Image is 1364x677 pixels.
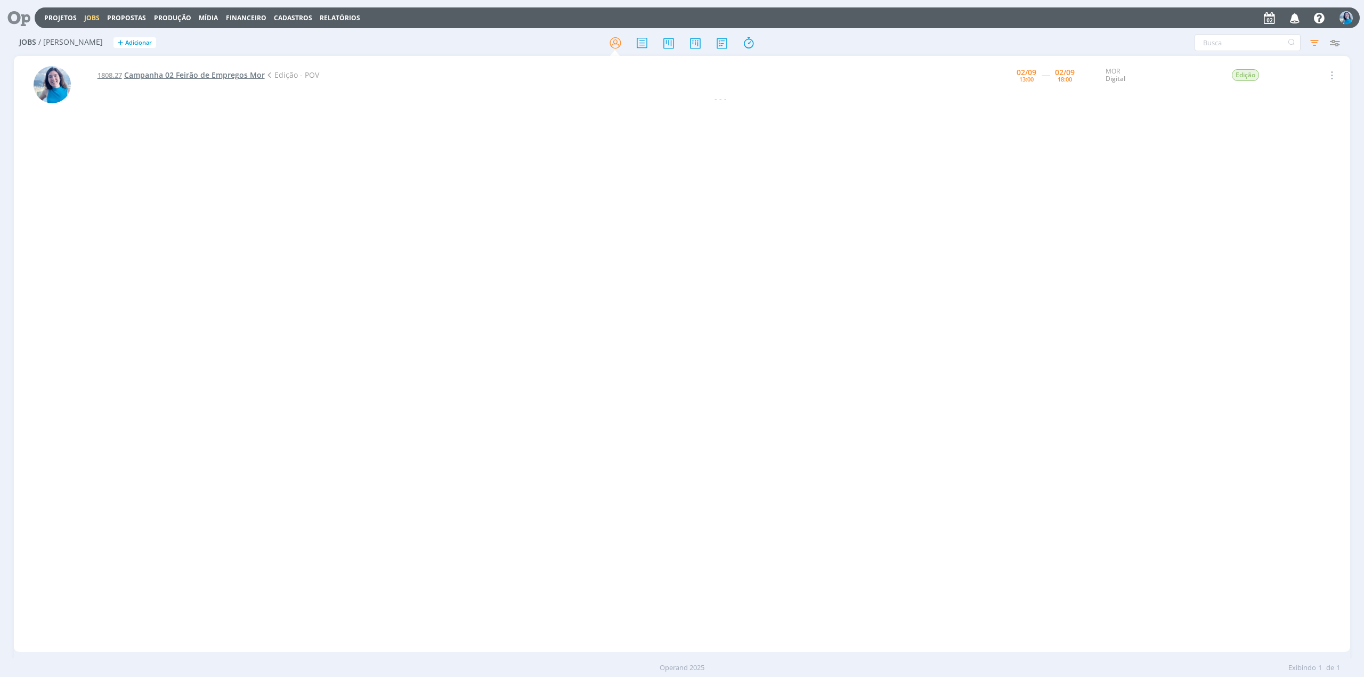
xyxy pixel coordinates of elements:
[274,13,312,22] span: Cadastros
[1058,76,1072,82] div: 18:00
[1055,69,1075,76] div: 02/09
[91,93,1351,104] div: - - -
[199,13,218,22] a: Mídia
[1106,68,1215,83] div: MOR
[84,13,100,22] a: Jobs
[104,14,149,22] button: Propostas
[98,70,122,80] span: 1808.27
[124,70,265,80] span: Campanha 02 Feirão de Empregos Mor
[1339,9,1353,27] button: E
[316,14,363,22] button: Relatórios
[151,14,194,22] button: Produção
[1318,663,1322,673] span: 1
[41,14,80,22] button: Projetos
[125,39,152,46] span: Adicionar
[113,37,156,48] button: +Adicionar
[1326,663,1334,673] span: de
[1195,34,1301,51] input: Busca
[226,13,266,22] a: Financeiro
[271,14,315,22] button: Cadastros
[1017,69,1036,76] div: 02/09
[98,70,265,80] a: 1808.27Campanha 02 Feirão de Empregos Mor
[223,14,270,22] button: Financeiro
[265,70,319,80] span: Edição - POV
[1336,663,1340,673] span: 1
[320,13,360,22] a: Relatórios
[118,37,123,48] span: +
[1288,663,1316,673] span: Exibindo
[19,38,36,47] span: Jobs
[38,38,103,47] span: / [PERSON_NAME]
[107,13,146,22] span: Propostas
[196,14,221,22] button: Mídia
[1106,74,1125,83] a: Digital
[81,14,103,22] button: Jobs
[1042,70,1050,80] span: -----
[1232,69,1259,81] span: Edição
[154,13,191,22] a: Produção
[1019,76,1034,82] div: 13:00
[34,66,71,103] img: E
[1339,11,1353,25] img: E
[44,13,77,22] a: Projetos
